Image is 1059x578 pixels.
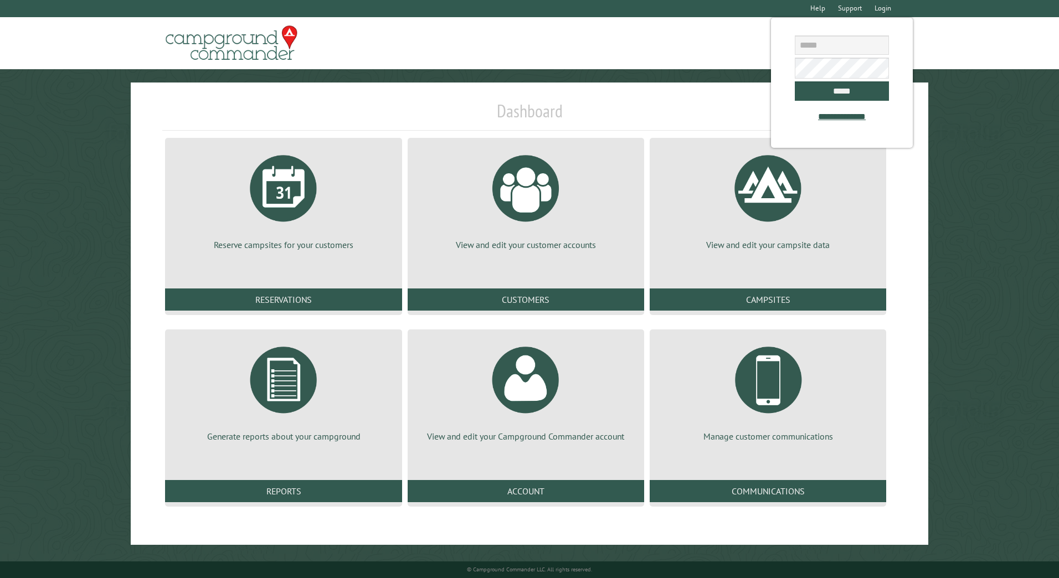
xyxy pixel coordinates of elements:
[408,288,644,311] a: Customers
[650,480,886,502] a: Communications
[663,430,873,442] p: Manage customer communications
[165,288,402,311] a: Reservations
[162,100,896,131] h1: Dashboard
[178,239,388,251] p: Reserve campsites for your customers
[663,338,873,442] a: Manage customer communications
[467,566,592,573] small: © Campground Commander LLC. All rights reserved.
[421,239,631,251] p: View and edit your customer accounts
[178,430,388,442] p: Generate reports about your campground
[421,338,631,442] a: View and edit your Campground Commander account
[663,147,873,251] a: View and edit your campsite data
[421,430,631,442] p: View and edit your Campground Commander account
[178,338,388,442] a: Generate reports about your campground
[162,22,301,65] img: Campground Commander
[165,480,402,502] a: Reports
[421,147,631,251] a: View and edit your customer accounts
[408,480,644,502] a: Account
[178,147,388,251] a: Reserve campsites for your customers
[663,239,873,251] p: View and edit your campsite data
[650,288,886,311] a: Campsites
